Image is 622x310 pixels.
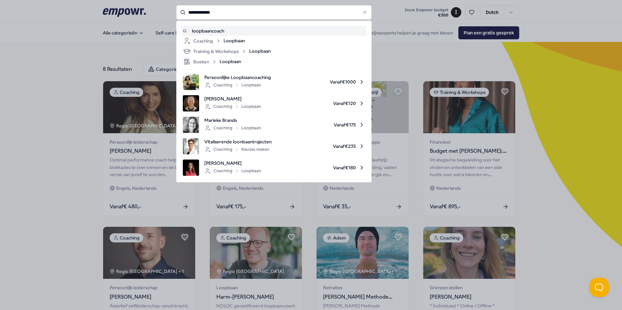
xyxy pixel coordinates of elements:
img: product image [183,138,199,154]
iframe: Help Scout Beacon - Open [589,278,609,297]
span: [PERSON_NAME] [204,95,261,102]
span: Vanaf € 175 [266,117,365,133]
div: Boeken [183,58,217,66]
a: product imagePersoonlijke LoopbaancoachingCoachingLoopbaanVanaf€1000 [183,74,365,90]
a: product imageVitaliserende loonbaantrajectenCoachingKeuzes makenVanaf€235 [183,138,365,154]
div: Coaching Loopbaan [204,167,261,175]
img: product image [183,74,199,90]
span: Vanaf € 180 [266,160,365,176]
a: loopbaancoach [183,27,365,34]
span: Loopbaan [220,58,241,66]
span: Marieke Brands [204,117,261,124]
span: Persoonlijke Loopbaancoaching [204,74,271,81]
div: Coaching Loopbaan [204,81,261,89]
span: Vanaf € 1000 [276,74,365,90]
div: Coaching Loopbaan [204,124,261,132]
span: Loopbaan [249,47,271,55]
img: product image [183,117,199,133]
span: Vanaf € 120 [266,95,365,111]
a: CoachingLoopbaan [183,37,365,45]
a: Training & WorkshopsLoopbaan [183,47,365,55]
a: BoekenLoopbaan [183,58,365,66]
a: product image[PERSON_NAME]CoachingLoopbaanVanaf€120 [183,95,365,111]
img: product image [183,160,199,176]
a: product image[PERSON_NAME]CoachingLoopbaanVanaf€180 [183,160,365,176]
input: Search for products, categories or subcategories [176,5,372,19]
span: Vanaf € 235 [277,138,365,154]
div: Coaching Loopbaan [204,103,261,110]
div: Coaching Keuzes maken [204,146,269,153]
span: Loopbaan [223,37,245,45]
span: [PERSON_NAME] [204,160,261,167]
div: Coaching [183,37,221,45]
img: product image [183,95,199,111]
span: Vitaliserende loonbaantrajecten [204,138,272,145]
a: product imageMarieke BrandsCoachingLoopbaanVanaf€175 [183,117,365,133]
div: Training & Workshops [183,47,247,55]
